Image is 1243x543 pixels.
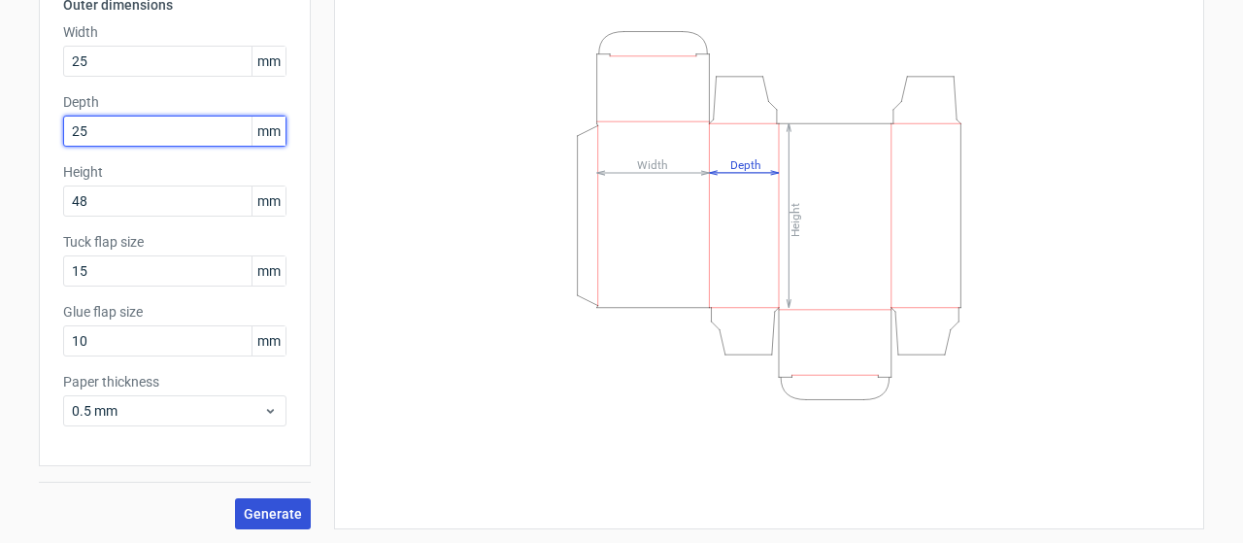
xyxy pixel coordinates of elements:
[63,162,286,182] label: Height
[252,256,286,286] span: mm
[235,498,311,529] button: Generate
[63,372,286,391] label: Paper thickness
[730,157,761,171] tspan: Depth
[63,232,286,252] label: Tuck flap size
[63,22,286,42] label: Width
[637,157,668,171] tspan: Width
[72,401,263,421] span: 0.5 mm
[789,202,802,236] tspan: Height
[63,92,286,112] label: Depth
[252,326,286,356] span: mm
[63,302,286,322] label: Glue flap size
[252,187,286,216] span: mm
[244,507,302,521] span: Generate
[252,47,286,76] span: mm
[252,117,286,146] span: mm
